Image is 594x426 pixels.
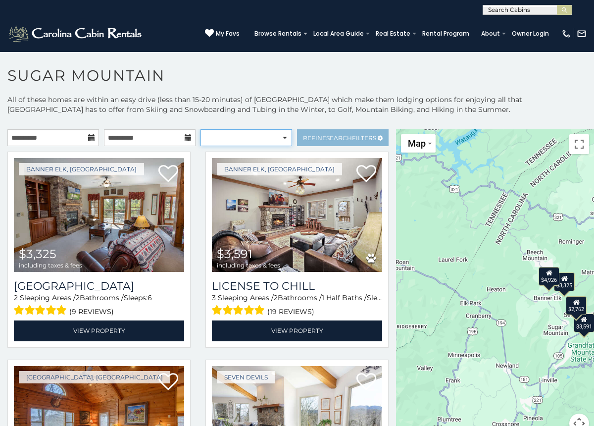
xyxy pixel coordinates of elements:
[303,134,376,142] span: Refine Filters
[19,262,82,268] span: including taxes & fees
[308,27,369,41] a: Local Area Guide
[14,279,184,293] h3: Bearfoot Lodge
[408,138,426,149] span: Map
[69,305,114,318] span: (9 reviews)
[371,27,415,41] a: Real Estate
[539,267,559,286] div: $4,926
[561,29,571,39] img: phone-regular-white.png
[212,320,382,341] a: View Property
[217,163,342,175] a: Banner Elk, [GEOGRAPHIC_DATA]
[554,272,575,291] div: $3,325
[14,158,184,272] img: Bearfoot Lodge
[148,293,152,302] span: 6
[19,163,144,175] a: Banner Elk, [GEOGRAPHIC_DATA]
[7,24,145,44] img: White-1-2.png
[76,293,80,302] span: 2
[326,134,352,142] span: Search
[14,293,18,302] span: 2
[417,27,474,41] a: Rental Program
[356,372,376,393] a: Add to favorites
[158,164,178,185] a: Add to favorites
[217,247,252,261] span: $3,591
[476,27,505,41] a: About
[566,296,587,315] div: $2,762
[274,293,278,302] span: 2
[14,320,184,341] a: View Property
[14,279,184,293] a: [GEOGRAPHIC_DATA]
[217,262,280,268] span: including taxes & fees
[14,293,184,318] div: Sleeping Areas / Bathrooms / Sleeps:
[217,371,275,383] a: Seven Devils
[216,29,240,38] span: My Favs
[212,158,382,272] a: License to Chill $3,591 including taxes & fees
[212,158,382,272] img: License to Chill
[212,293,216,302] span: 3
[267,305,314,318] span: (19 reviews)
[205,29,240,39] a: My Favs
[401,134,436,153] button: Change map style
[249,27,306,41] a: Browse Rentals
[297,129,389,146] a: RefineSearchFilters
[507,27,554,41] a: Owner Login
[356,164,376,185] a: Add to favorites
[212,279,382,293] a: License to Chill
[322,293,367,302] span: 1 Half Baths /
[212,293,382,318] div: Sleeping Areas / Bathrooms / Sleeps:
[577,29,587,39] img: mail-regular-white.png
[14,158,184,272] a: Bearfoot Lodge $3,325 including taxes & fees
[19,371,170,383] a: [GEOGRAPHIC_DATA], [GEOGRAPHIC_DATA]
[19,247,56,261] span: $3,325
[569,134,589,154] button: Toggle fullscreen view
